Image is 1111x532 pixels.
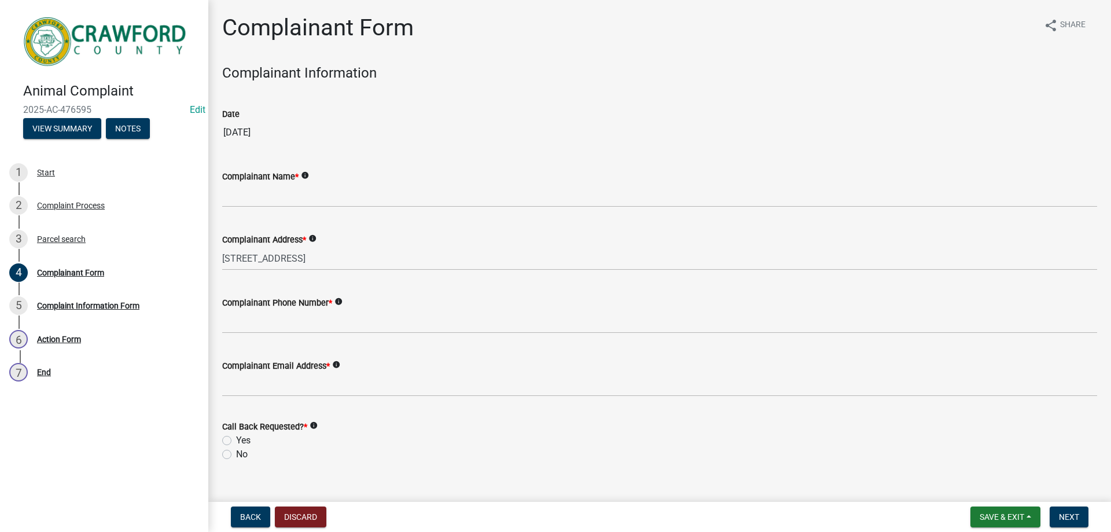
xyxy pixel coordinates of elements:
button: Save & Exit [970,507,1040,527]
button: View Summary [23,118,101,139]
div: 2 [9,196,28,215]
img: Crawford County, Georgia [23,12,190,71]
div: Complaint Process [37,201,105,210]
div: Start [37,168,55,177]
button: shareShare [1035,14,1095,36]
i: info [301,171,309,179]
button: Discard [275,507,326,527]
h1: Complainant Form [222,14,414,42]
label: No [236,447,248,461]
div: 1 [9,163,28,182]
span: Next [1059,512,1079,522]
div: 6 [9,330,28,348]
label: Yes [236,434,251,447]
button: Notes [106,118,150,139]
div: 5 [9,296,28,315]
span: Save & Exit [980,512,1024,522]
div: 3 [9,230,28,248]
label: Call Back Requested? [222,423,307,431]
div: End [37,368,51,376]
button: Back [231,507,270,527]
i: share [1044,19,1058,32]
div: Complaint Information Form [37,302,139,310]
span: 2025-AC-476595 [23,104,185,115]
wm-modal-confirm: Notes [106,124,150,134]
h4: Animal Complaint [23,83,199,100]
span: Back [240,512,261,522]
div: 4 [9,263,28,282]
span: Share [1060,19,1086,32]
label: Complainant Email Address [222,362,330,370]
div: Complainant Form [37,269,104,277]
wm-modal-confirm: Summary [23,124,101,134]
i: info [334,298,343,306]
a: Edit [190,104,205,115]
label: Date [222,111,240,119]
i: info [310,421,318,430]
label: Complainant Address [222,236,306,244]
wm-modal-confirm: Edit Application Number [190,104,205,115]
h4: Complainant Information [222,65,1097,82]
i: info [332,361,340,369]
div: 7 [9,363,28,381]
button: Next [1050,507,1088,527]
div: Parcel search [37,235,86,243]
i: info [308,234,317,243]
label: Complainant Phone Number [222,299,332,307]
div: Action Form [37,335,81,343]
label: Complainant Name [222,173,299,181]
